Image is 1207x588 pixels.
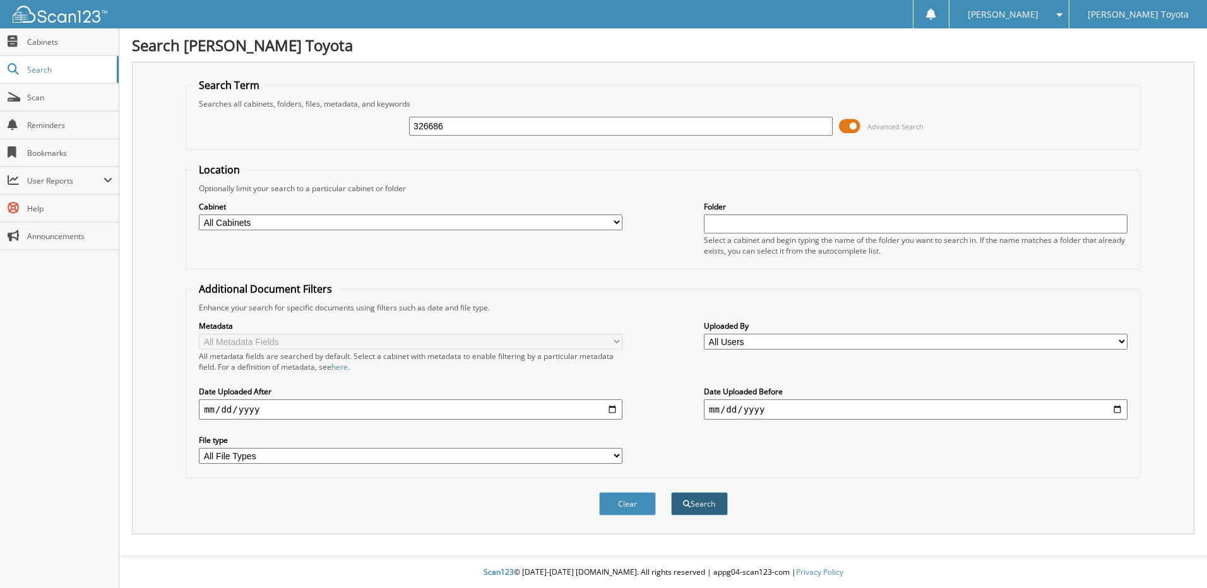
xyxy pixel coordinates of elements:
span: Scan123 [484,567,514,577]
button: Clear [599,492,656,515]
label: Folder [704,201,1127,212]
span: Advanced Search [867,122,924,131]
span: [PERSON_NAME] [968,11,1038,18]
legend: Location [193,163,246,177]
input: start [199,399,622,420]
legend: Additional Document Filters [193,282,338,296]
span: Help [27,203,112,214]
div: © [DATE]-[DATE] [DOMAIN_NAME]. All rights reserved | appg04-scan123-com | [119,557,1207,588]
div: Optionally limit your search to a particular cabinet or folder [193,183,1134,194]
span: Search [27,64,110,75]
input: end [704,399,1127,420]
span: Announcements [27,231,112,242]
span: Bookmarks [27,148,112,158]
span: [PERSON_NAME] Toyota [1088,11,1189,18]
span: Reminders [27,120,112,131]
span: Cabinets [27,37,112,47]
legend: Search Term [193,78,266,92]
div: Enhance your search for specific documents using filters such as date and file type. [193,302,1134,313]
h1: Search [PERSON_NAME] Toyota [132,35,1194,56]
label: Uploaded By [704,320,1127,331]
div: Select a cabinet and begin typing the name of the folder you want to search in. If the name match... [704,235,1127,256]
div: Searches all cabinets, folders, files, metadata, and keywords [193,98,1134,109]
label: Cabinet [199,201,622,212]
label: Date Uploaded Before [704,386,1127,397]
label: Metadata [199,320,622,331]
a: here [331,362,348,372]
label: File type [199,435,622,445]
label: Date Uploaded After [199,386,622,397]
img: scan123-logo-white.svg [13,6,107,23]
div: All metadata fields are searched by default. Select a cabinet with metadata to enable filtering b... [199,351,622,372]
iframe: Chat Widget [1144,527,1207,588]
span: Scan [27,92,112,103]
span: User Reports [27,175,104,186]
a: Privacy Policy [796,567,843,577]
button: Search [671,492,728,515]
